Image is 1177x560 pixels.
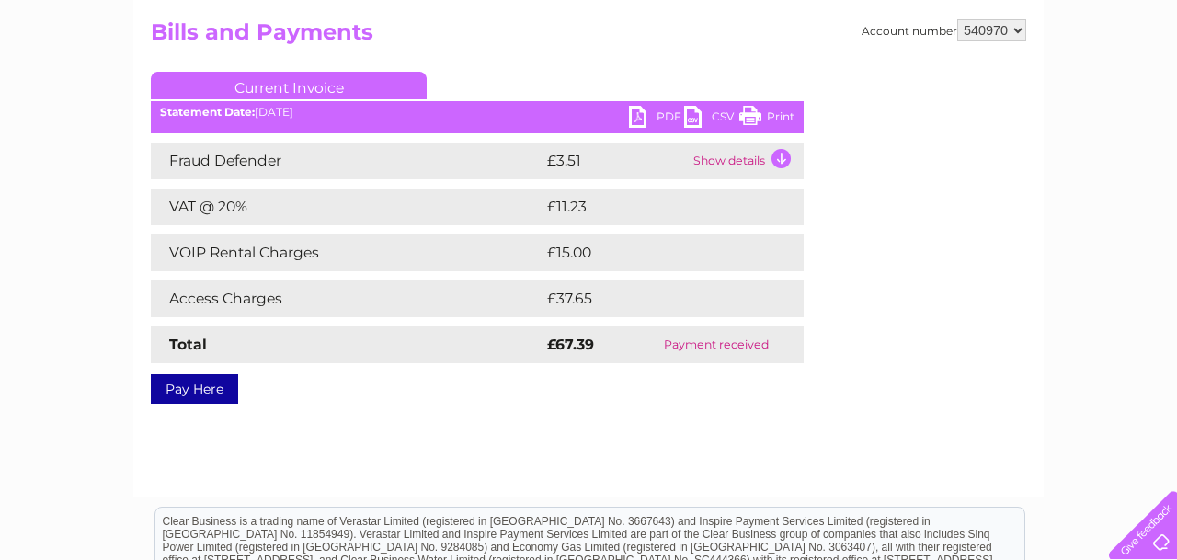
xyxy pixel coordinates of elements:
[151,143,543,179] td: Fraud Defender
[151,19,1026,54] h2: Bills and Payments
[1116,78,1160,92] a: Log out
[951,78,1006,92] a: Telecoms
[684,106,739,132] a: CSV
[169,336,207,353] strong: Total
[1017,78,1044,92] a: Blog
[739,106,794,132] a: Print
[862,19,1026,41] div: Account number
[547,336,594,353] strong: £67.39
[543,234,765,271] td: £15.00
[151,234,543,271] td: VOIP Rental Charges
[160,105,255,119] b: Statement Date:
[151,189,543,225] td: VAT @ 20%
[151,72,427,99] a: Current Invoice
[899,78,940,92] a: Energy
[151,106,804,119] div: [DATE]
[689,143,804,179] td: Show details
[543,189,762,225] td: £11.23
[41,48,135,104] img: logo.png
[853,78,888,92] a: Water
[543,280,766,317] td: £37.65
[151,280,543,317] td: Access Charges
[543,143,689,179] td: £3.51
[155,10,1024,89] div: Clear Business is a trading name of Verastar Limited (registered in [GEOGRAPHIC_DATA] No. 3667643...
[830,9,957,32] a: 0333 014 3131
[629,326,804,363] td: Payment received
[1055,78,1100,92] a: Contact
[151,374,238,404] a: Pay Here
[629,106,684,132] a: PDF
